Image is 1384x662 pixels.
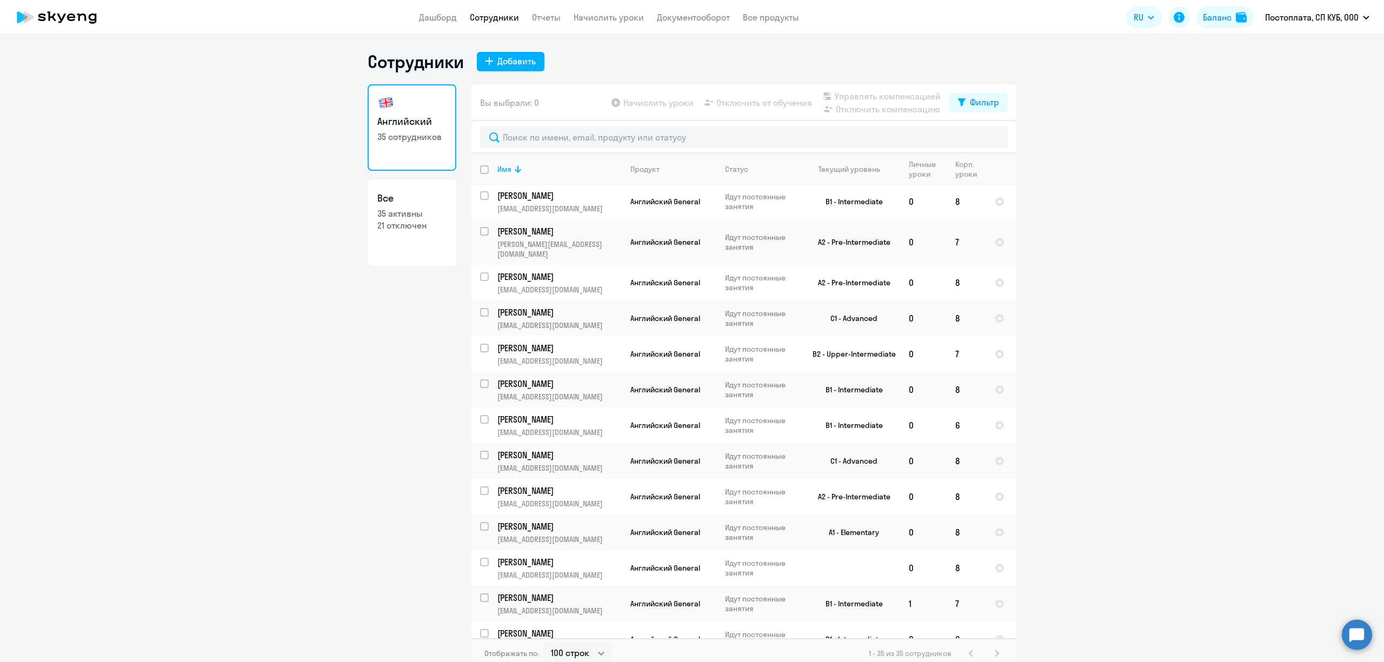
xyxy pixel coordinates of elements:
p: Идут постоянные занятия [725,594,799,613]
p: Идут постоянные занятия [725,344,799,364]
span: Английский General [630,634,700,644]
a: [PERSON_NAME] [497,225,621,237]
p: [EMAIL_ADDRESS][DOMAIN_NAME] [497,392,621,402]
img: balance [1236,12,1247,23]
a: [PERSON_NAME] [497,627,621,639]
p: 35 активны [377,208,447,219]
span: Английский General [630,563,700,573]
p: [PERSON_NAME] [497,485,620,497]
td: 8 [947,514,986,550]
p: [EMAIL_ADDRESS][DOMAIN_NAME] [497,427,621,437]
p: [PERSON_NAME] [497,306,620,318]
p: [PERSON_NAME] [497,190,620,202]
span: Английский General [630,599,700,608]
p: [PERSON_NAME] [497,449,620,461]
p: [PERSON_NAME] [497,378,620,390]
td: 0 [900,219,947,265]
div: Имя [497,164,511,174]
p: [EMAIL_ADDRESS][DOMAIN_NAME] [497,285,621,295]
div: Статус [725,164,748,174]
td: 8 [947,265,986,300]
div: Личные уроки [909,159,946,179]
td: 8 [947,300,986,336]
span: Английский General [630,278,700,287]
td: 6 [947,407,986,443]
p: Идут постоянные занятия [725,273,799,292]
td: A1 - Elementary [800,514,900,550]
span: RU [1134,11,1143,24]
p: [PERSON_NAME] [497,271,620,283]
p: [PERSON_NAME] [497,520,620,532]
span: Вы выбрали: 0 [480,96,539,109]
td: 0 [900,514,947,550]
span: Английский General [630,349,700,359]
td: 8 [947,372,986,407]
div: Текущий уровень [819,164,880,174]
p: Идут постоянные занятия [725,309,799,328]
div: Продукт [630,164,716,174]
h3: Все [377,191,447,205]
td: 0 [900,550,947,586]
a: [PERSON_NAME] [497,271,621,283]
p: [EMAIL_ADDRESS][DOMAIN_NAME] [497,356,621,366]
div: Статус [725,164,799,174]
span: Английский General [630,197,700,206]
p: [PERSON_NAME][EMAIL_ADDRESS][DOMAIN_NAME] [497,239,621,259]
p: [EMAIL_ADDRESS][DOMAIN_NAME] [497,204,621,213]
td: A2 - Pre-Intermediate [800,265,900,300]
a: [PERSON_NAME] [497,342,621,354]
p: [PERSON_NAME] [497,592,620,604]
td: 8 [947,443,986,479]
a: [PERSON_NAME] [497,306,621,318]
span: Английский General [630,313,700,323]
div: Баланс [1203,11,1232,24]
p: Постоплата, СП КУБ, ООО [1265,11,1359,24]
a: Все продукты [743,12,799,23]
td: 0 [900,621,947,657]
p: [EMAIL_ADDRESS][DOMAIN_NAME] [497,463,621,473]
div: Фильтр [970,96,999,109]
div: Имя [497,164,621,174]
a: Все35 активны21 отключен [368,179,456,266]
button: RU [1126,6,1162,28]
span: Английский General [630,527,700,537]
a: Отчеты [532,12,561,23]
p: [PERSON_NAME] [497,225,620,237]
p: Идут постоянные занятия [725,232,799,252]
td: 8 [947,550,986,586]
td: 7 [947,219,986,265]
a: Начислить уроки [574,12,644,23]
p: Идут постоянные занятия [725,487,799,506]
td: C1 - Advanced [800,300,900,336]
p: 35 сотрудников [377,131,447,143]
td: B1 - Intermediate [800,184,900,219]
span: Английский General [630,420,700,430]
button: Балансbalance [1196,6,1253,28]
span: Английский General [630,385,700,394]
div: Добавить [497,55,536,68]
td: 7 [947,336,986,372]
td: B1 - Intermediate [800,621,900,657]
p: [PERSON_NAME] [497,627,620,639]
p: Идут постоянные занятия [725,630,799,649]
p: [EMAIL_ADDRESS][DOMAIN_NAME] [497,570,621,580]
a: [PERSON_NAME] [497,190,621,202]
td: A2 - Pre-Intermediate [800,479,900,514]
td: B1 - Intermediate [800,586,900,621]
p: [EMAIL_ADDRESS][DOMAIN_NAME] [497,320,621,330]
p: [EMAIL_ADDRESS][DOMAIN_NAME] [497,499,621,509]
span: 1 - 35 из 35 сотрудников [869,648,951,658]
span: Английский General [630,456,700,466]
a: [PERSON_NAME] [497,556,621,568]
td: 1 [900,586,947,621]
td: B2 - Upper-Intermediate [800,336,900,372]
p: Идут постоянные занятия [725,451,799,471]
a: Документооборот [657,12,730,23]
a: Дашборд [419,12,457,23]
button: Постоплата, СП КУБ, ООО [1260,4,1375,30]
p: Идут постоянные занятия [725,558,799,578]
p: [PERSON_NAME] [497,556,620,568]
span: Английский General [630,492,700,501]
h3: Английский [377,115,447,129]
p: Идут постоянные занятия [725,380,799,399]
